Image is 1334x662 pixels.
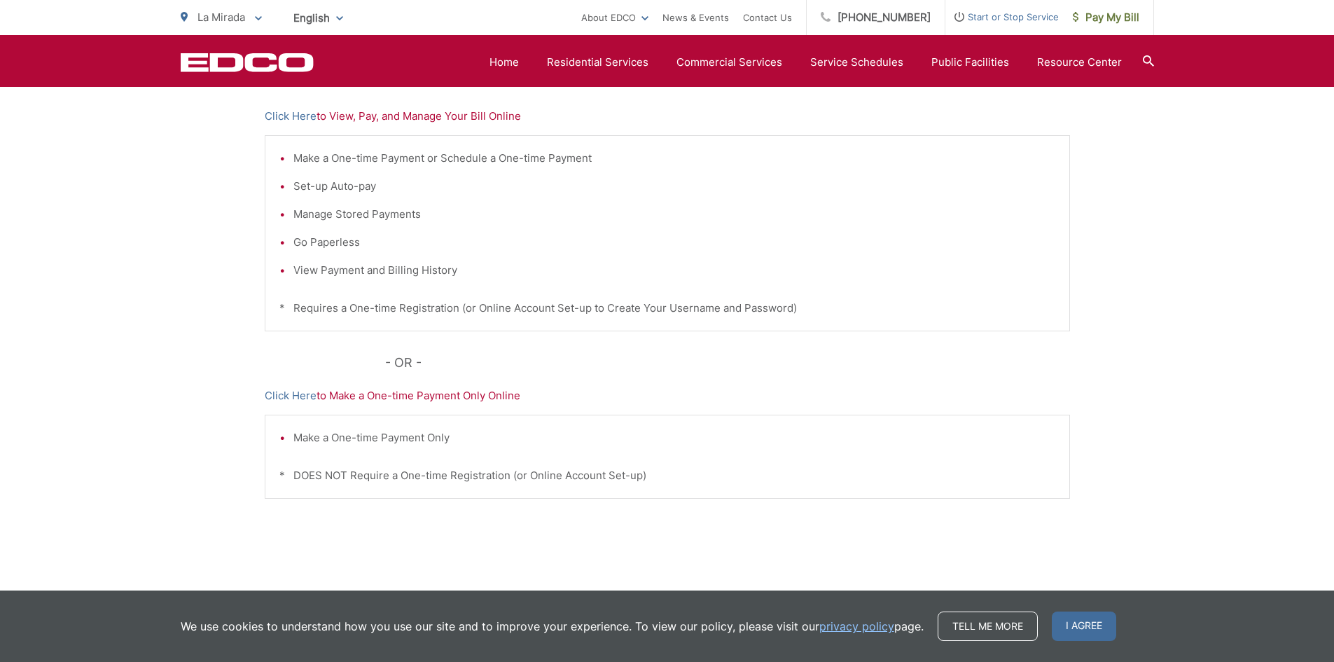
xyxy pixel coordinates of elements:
[279,300,1055,317] p: * Requires a One-time Registration (or Online Account Set-up to Create Your Username and Password)
[1052,612,1116,641] span: I agree
[283,6,354,30] span: English
[1073,9,1139,26] span: Pay My Bill
[931,54,1009,71] a: Public Facilities
[385,352,1070,373] p: - OR -
[197,11,245,24] span: La Mirada
[293,262,1055,279] li: View Payment and Billing History
[676,54,782,71] a: Commercial Services
[293,150,1055,167] li: Make a One-time Payment or Schedule a One-time Payment
[265,108,1070,125] p: to View, Pay, and Manage Your Bill Online
[279,467,1055,484] p: * DOES NOT Require a One-time Registration (or Online Account Set-up)
[547,54,648,71] a: Residential Services
[581,9,648,26] a: About EDCO
[293,206,1055,223] li: Manage Stored Payments
[743,9,792,26] a: Contact Us
[489,54,519,71] a: Home
[819,618,894,635] a: privacy policy
[181,53,314,72] a: EDCD logo. Return to the homepage.
[293,178,1055,195] li: Set-up Auto-pay
[265,387,1070,404] p: to Make a One-time Payment Only Online
[1037,54,1122,71] a: Resource Center
[265,108,317,125] a: Click Here
[662,9,729,26] a: News & Events
[938,612,1038,641] a: Tell me more
[293,429,1055,446] li: Make a One-time Payment Only
[810,54,903,71] a: Service Schedules
[265,387,317,404] a: Click Here
[181,618,924,635] p: We use cookies to understand how you use our site and to improve your experience. To view our pol...
[293,234,1055,251] li: Go Paperless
